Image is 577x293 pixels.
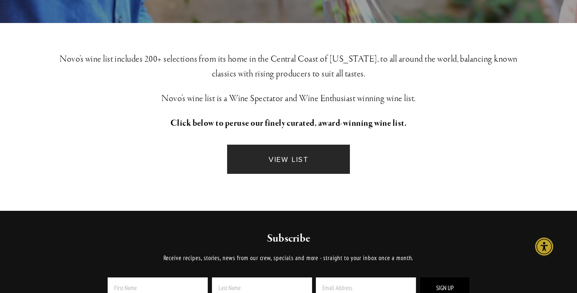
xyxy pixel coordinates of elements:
[227,145,350,174] a: VIEW LIST
[436,284,454,292] span: Sign Up
[91,253,486,263] p: Receive recipes, stories, news from our crew, specials and more - straight to your inbox once a m...
[56,52,521,81] h3: Novo’s wine list includes 200+ selections from its home in the Central Coast of [US_STATE], to al...
[56,91,521,106] h3: Novo’s wine list is a Wine Spectator and Wine Enthusiast winning wine list.
[535,238,553,256] div: Accessibility Menu
[91,231,486,246] h2: Subscribe
[170,118,407,129] strong: Click below to peruse our finely curated, award-winning wine list.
